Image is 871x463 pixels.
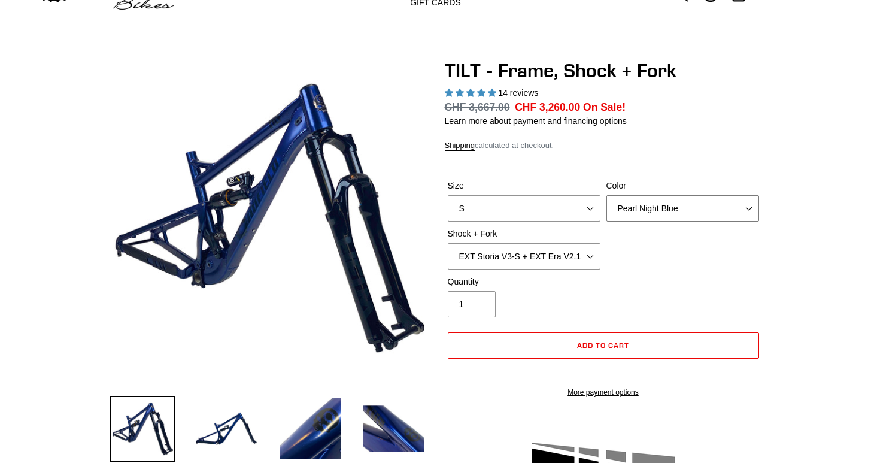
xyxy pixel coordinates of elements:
a: More payment options [448,387,759,398]
span: On Sale! [583,99,626,115]
img: Load image into Gallery viewer, TILT - Frame, Shock + Fork [193,396,259,462]
label: Color [606,180,759,192]
a: Shipping [445,141,475,151]
label: Shock + Fork [448,228,600,240]
span: 5.00 stars [445,88,499,98]
button: Add to cart [448,332,759,359]
span: 14 reviews [498,88,538,98]
s: CHF 3,667.00 [445,101,510,113]
span: Add to cart [577,341,629,350]
img: Load image into Gallery viewer, TILT - Frame, Shock + Fork [361,396,427,462]
img: Load image into Gallery viewer, TILT - Frame, Shock + Fork [277,396,343,462]
span: CHF 3,260.00 [515,101,580,113]
label: Size [448,180,600,192]
img: Load image into Gallery viewer, TILT - Frame, Shock + Fork [110,396,175,462]
div: calculated at checkout. [445,140,762,152]
label: Quantity [448,276,600,288]
a: Learn more about payment and financing options [445,116,627,126]
h1: TILT - Frame, Shock + Fork [445,59,762,82]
